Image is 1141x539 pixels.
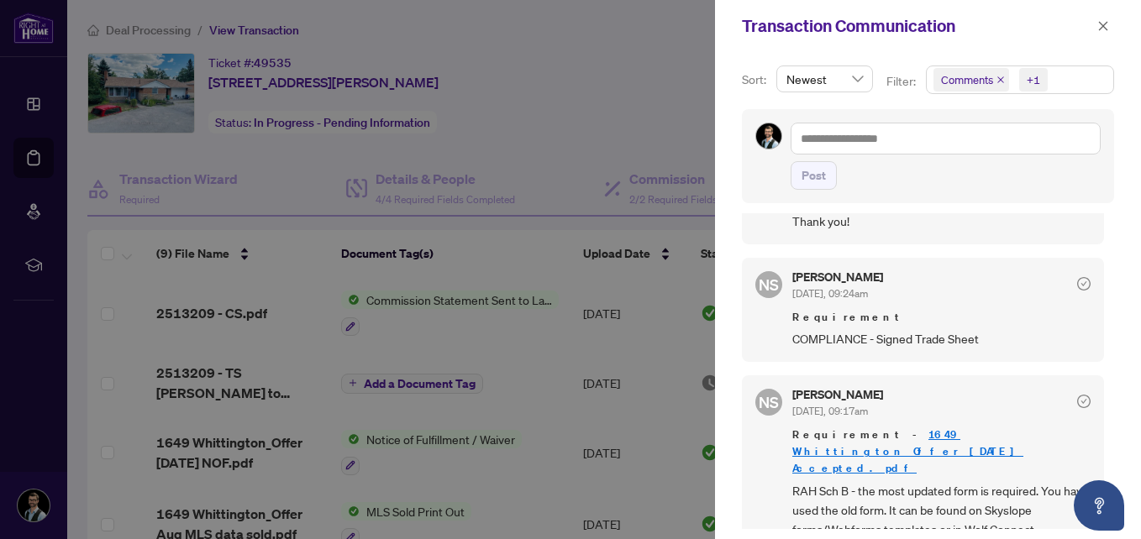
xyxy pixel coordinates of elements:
[1027,71,1040,88] div: +1
[1097,20,1109,32] span: close
[792,329,1091,348] span: COMPLIANCE - Signed Trade Sheet
[933,68,1009,92] span: Comments
[792,389,883,400] h5: [PERSON_NAME]
[996,76,1005,84] span: close
[792,427,1023,475] a: 1649 Whittington_Offer [DATE] Accepted.pdf
[792,271,883,283] h5: [PERSON_NAME]
[791,161,837,190] button: Post
[742,13,1092,39] div: Transaction Communication
[742,71,770,89] p: Sort:
[792,287,868,300] span: [DATE], 09:24am
[759,273,779,296] span: NS
[786,66,863,92] span: Newest
[886,72,918,91] p: Filter:
[941,71,993,88] span: Comments
[1077,277,1091,290] span: check-circle
[759,390,779,414] span: NS
[1077,395,1091,408] span: check-circle
[792,426,1091,477] span: Requirement -
[792,405,868,417] span: [DATE], 09:17am
[756,123,781,149] img: Profile Icon
[792,309,1091,326] span: Requirement
[1074,480,1124,531] button: Open asap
